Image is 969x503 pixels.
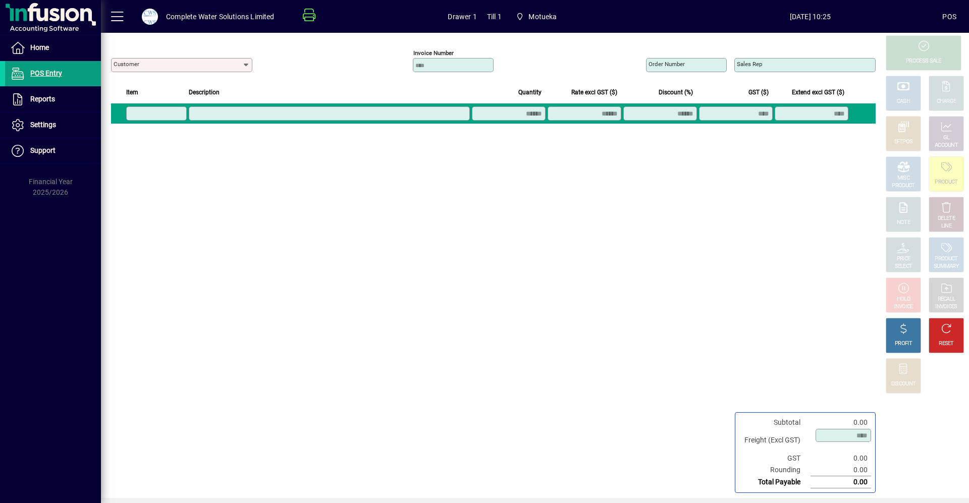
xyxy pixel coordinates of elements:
[166,9,275,25] div: Complete Water Solutions Limited
[935,303,957,311] div: INVOICES
[811,417,871,428] td: 0.00
[528,9,557,25] span: Motueka
[189,87,220,98] span: Description
[739,464,811,476] td: Rounding
[811,453,871,464] td: 0.00
[938,296,955,303] div: RECALL
[935,142,958,149] div: ACCOUNT
[126,87,138,98] span: Item
[935,179,957,186] div: PRODUCT
[571,87,617,98] span: Rate excl GST ($)
[892,182,914,190] div: PRODUCT
[739,453,811,464] td: GST
[939,340,954,348] div: RESET
[30,69,62,77] span: POS Entry
[649,61,685,68] mat-label: Order number
[30,95,55,103] span: Reports
[938,215,955,222] div: DELETE
[897,296,910,303] div: HOLD
[895,340,912,348] div: PROFIT
[739,476,811,488] td: Total Payable
[30,43,49,51] span: Home
[897,255,910,263] div: PRICE
[5,138,101,163] a: Support
[906,58,941,65] div: PROCESS SALE
[739,428,811,453] td: Freight (Excl GST)
[114,61,139,68] mat-label: Customer
[894,138,913,146] div: EFTPOS
[792,87,844,98] span: Extend excl GST ($)
[5,87,101,112] a: Reports
[487,9,502,25] span: Till 1
[894,303,912,311] div: INVOICE
[943,134,950,142] div: GL
[897,219,910,227] div: NOTE
[942,9,956,25] div: POS
[897,98,910,105] div: CASH
[941,222,951,230] div: LINE
[678,9,942,25] span: [DATE] 10:25
[811,476,871,488] td: 0.00
[737,61,762,68] mat-label: Sales rep
[934,263,959,270] div: SUMMARY
[897,175,909,182] div: MISC
[134,8,166,26] button: Profile
[512,8,561,26] span: Motueka
[30,146,56,154] span: Support
[448,9,476,25] span: Drawer 1
[739,417,811,428] td: Subtotal
[5,35,101,61] a: Home
[413,49,454,57] mat-label: Invoice number
[748,87,769,98] span: GST ($)
[811,464,871,476] td: 0.00
[30,121,56,129] span: Settings
[891,380,916,388] div: DISCOUNT
[937,98,956,105] div: CHARGE
[659,87,693,98] span: Discount (%)
[5,113,101,138] a: Settings
[895,263,912,270] div: SELECT
[518,87,542,98] span: Quantity
[935,255,957,263] div: PRODUCT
